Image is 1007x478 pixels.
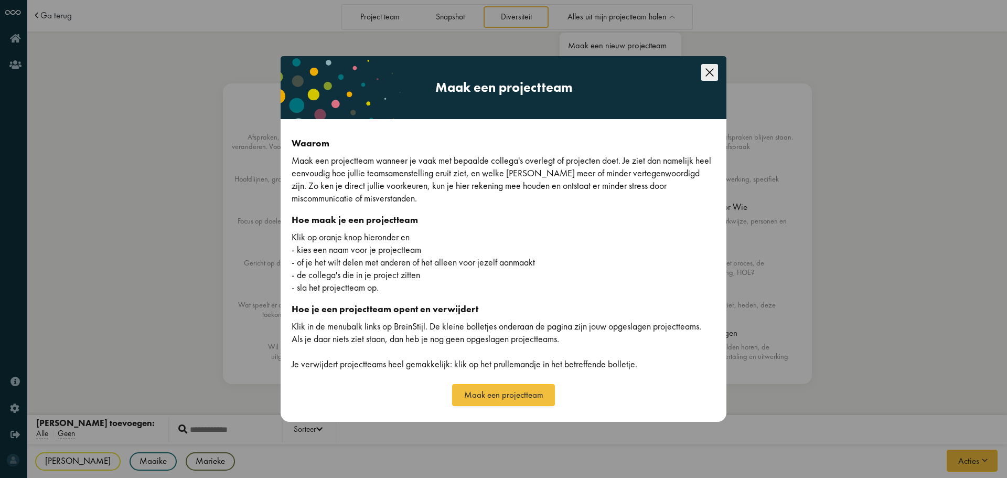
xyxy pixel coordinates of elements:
button: Close this dialog [696,56,723,83]
div: Maak een projectteam wanneer je vaak met bepaalde collega's overlegt of projecten doet. Je ziet d... [292,154,715,205]
strong: Hoe maak je een projectteam [292,214,418,226]
strong: Waarom [292,137,329,149]
div: Maak een projectteam [281,56,726,119]
strong: Hoe je een projectteam opent en verwijdert [292,303,478,315]
div: Klik op oranje knop hieronder en - kies een naam voor je projectteam - of je het wilt delen met a... [292,231,715,294]
button: Maak een projectteam [452,384,555,406]
div: Klik in de menubalk links op BreinStijl. De kleine bolletjes onderaan de pagina zijn jouw opgesla... [292,320,715,370]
